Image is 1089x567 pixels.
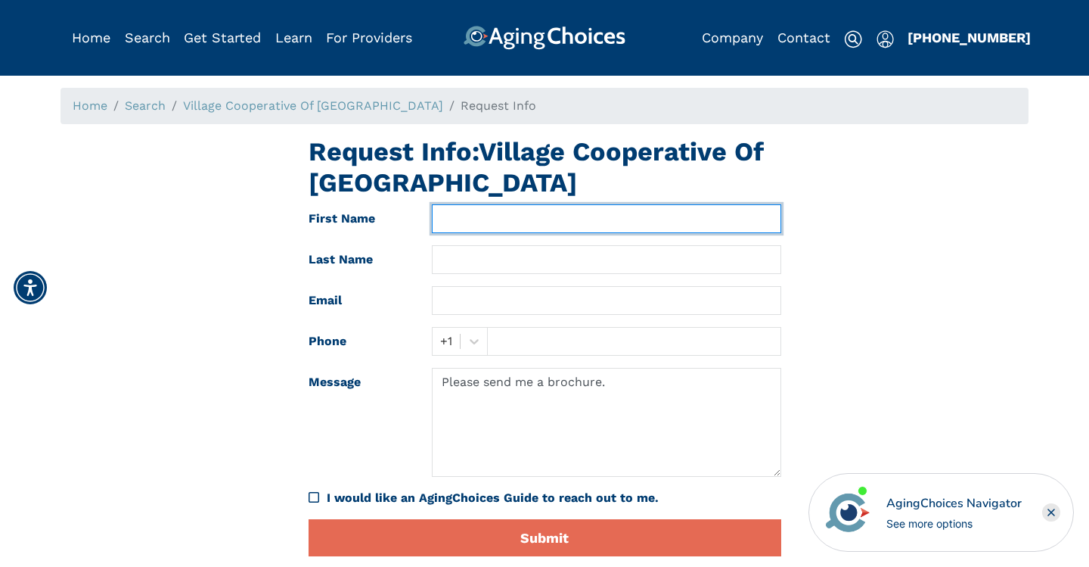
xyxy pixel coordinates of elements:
[844,30,862,48] img: search-icon.svg
[886,516,1022,531] div: See more options
[1042,503,1060,522] div: Close
[125,26,170,50] div: Popover trigger
[822,487,873,538] img: avatar
[275,30,312,45] a: Learn
[183,98,443,113] a: Village Cooperative Of [GEOGRAPHIC_DATA]
[60,88,1028,124] nav: breadcrumb
[297,368,421,477] label: Message
[72,30,110,45] a: Home
[73,98,107,113] a: Home
[432,368,780,477] textarea: Please send me a brochure.
[125,98,166,113] a: Search
[326,30,412,45] a: For Providers
[327,489,781,507] div: I would like an AgingChoices Guide to reach out to me.
[876,26,894,50] div: Popover trigger
[297,245,421,274] label: Last Name
[14,271,47,304] div: Accessibility Menu
[886,494,1022,512] div: AgingChoices Navigator
[777,30,830,45] a: Contact
[309,489,781,507] div: I would like an AgingChoices Guide to reach out to me.
[461,98,536,113] span: Request Info
[297,204,421,233] label: First Name
[297,327,421,356] label: Phone
[297,286,421,315] label: Email
[309,519,781,556] button: Submit
[876,30,894,48] img: user-icon.svg
[907,30,1031,45] a: [PHONE_NUMBER]
[184,30,261,45] a: Get Started
[125,30,170,45] a: Search
[309,136,781,198] h1: Request Info: Village Cooperative Of [GEOGRAPHIC_DATA]
[464,26,625,50] img: AgingChoices
[702,30,763,45] a: Company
